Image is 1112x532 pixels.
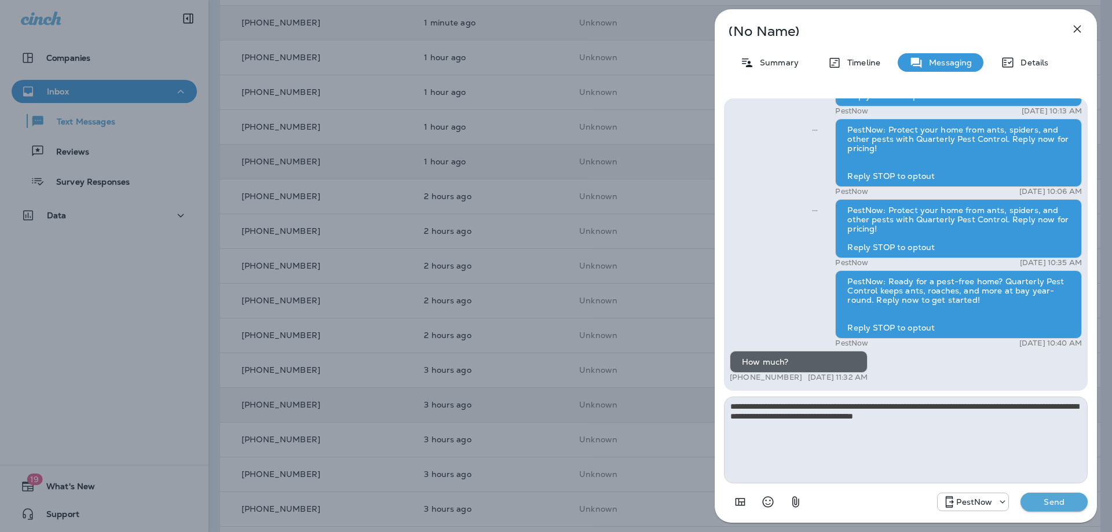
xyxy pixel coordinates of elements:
button: Select an emoji [756,490,780,513]
p: Summary [754,58,799,67]
p: PestNow [835,187,868,196]
p: (No Name) [729,27,1045,36]
div: PestNow: Ready for a pest-free home? Quarterly Pest Control keeps ants, roaches, and more at bay ... [835,270,1082,339]
p: PestNow [835,107,868,116]
span: Sent [812,204,818,215]
p: [PHONE_NUMBER] [730,373,802,382]
p: PestNow [835,339,868,348]
p: [DATE] 10:35 AM [1020,258,1082,267]
p: Timeline [842,58,880,67]
p: PestNow [956,497,992,507]
p: [DATE] 10:40 AM [1019,339,1082,348]
div: How much? [730,351,868,373]
p: [DATE] 10:06 AM [1019,187,1082,196]
div: PestNow: Protect your home from ants, spiders, and other pests with Quarterly Pest Control. Reply... [835,199,1082,258]
button: Send [1020,493,1088,511]
div: PestNow: Protect your home from ants, spiders, and other pests with Quarterly Pest Control. Reply... [835,119,1082,187]
p: Details [1015,58,1048,67]
p: [DATE] 10:13 AM [1022,107,1082,116]
p: [DATE] 11:32 AM [808,373,868,382]
p: Send [1030,497,1078,507]
button: Add in a premade template [729,490,752,513]
div: +1 (703) 691-5149 [938,495,1008,509]
p: PestNow [835,258,868,267]
p: Messaging [923,58,972,67]
span: Sent [812,124,818,134]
